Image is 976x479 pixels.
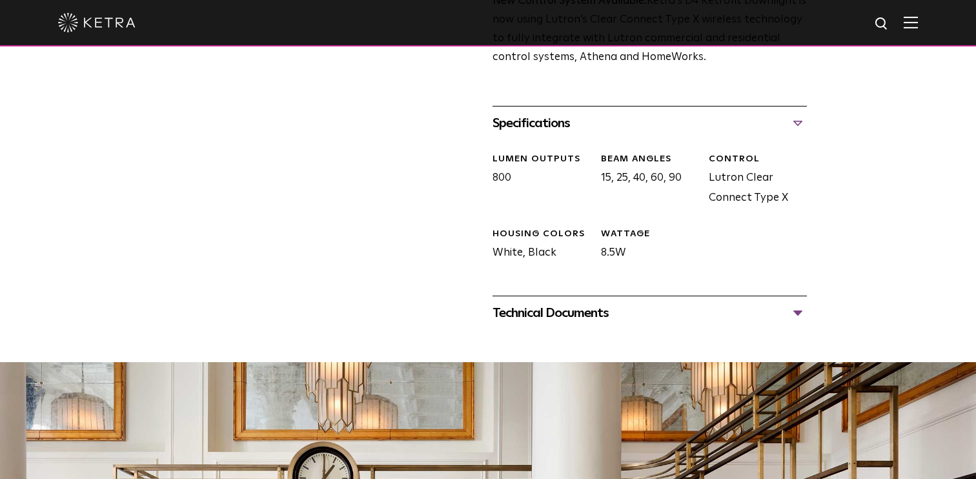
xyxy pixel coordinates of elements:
[601,153,699,166] div: Beam Angles
[493,113,807,134] div: Specifications
[904,16,918,28] img: Hamburger%20Nav.svg
[483,228,591,263] div: White, Black
[699,153,807,209] div: Lutron Clear Connect Type X
[601,228,699,241] div: WATTAGE
[591,228,699,263] div: 8.5W
[493,228,591,241] div: HOUSING COLORS
[591,153,699,209] div: 15, 25, 40, 60, 90
[709,153,807,166] div: CONTROL
[483,153,591,209] div: 800
[493,153,591,166] div: LUMEN OUTPUTS
[493,303,807,323] div: Technical Documents
[874,16,890,32] img: search icon
[58,13,136,32] img: ketra-logo-2019-white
